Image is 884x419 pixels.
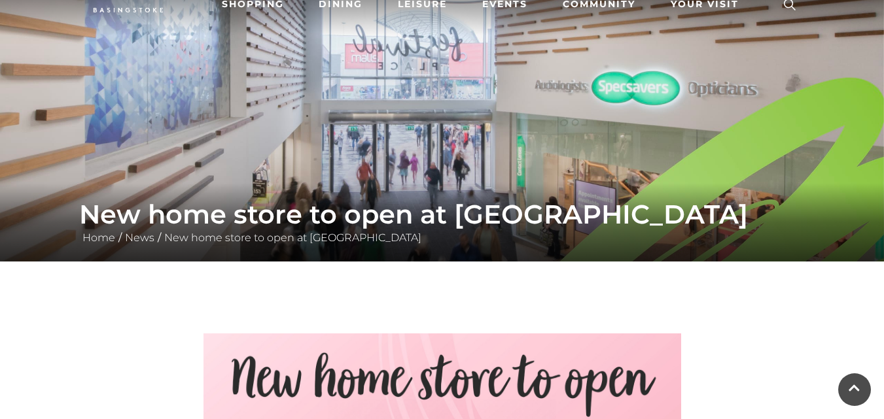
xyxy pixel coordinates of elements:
[161,231,425,244] a: New home store to open at [GEOGRAPHIC_DATA]
[79,199,805,230] h1: New home store to open at [GEOGRAPHIC_DATA]
[69,199,815,246] div: / /
[122,231,158,244] a: News
[79,231,118,244] a: Home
